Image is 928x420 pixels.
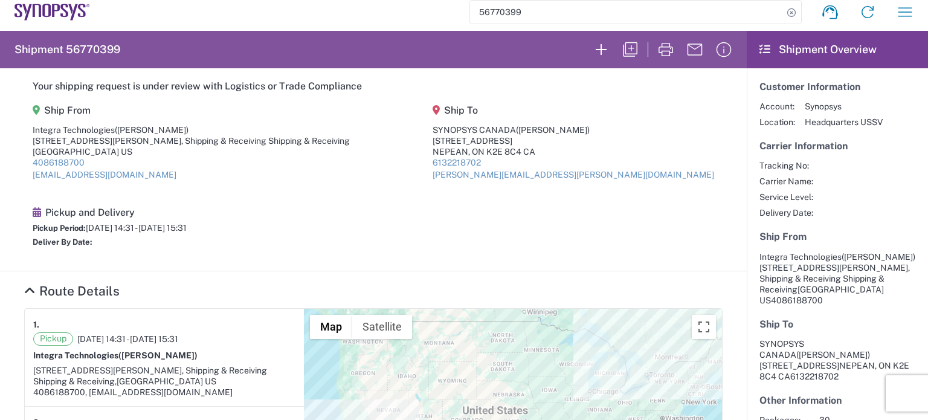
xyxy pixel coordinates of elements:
a: 6132218702 [433,158,481,167]
input: Shipment, tracking or reference number [470,1,783,24]
span: Integra Technologies [759,252,842,262]
span: [GEOGRAPHIC_DATA] US [117,376,216,386]
span: Delivery Date: [759,207,813,218]
span: 4086188700 [771,296,823,305]
span: Location: [759,117,795,128]
strong: 1. [33,317,39,332]
a: 4086188700 [33,158,85,167]
h5: Pickup and Delivery [33,207,187,218]
span: Pickup Period: [33,224,86,233]
div: [GEOGRAPHIC_DATA] US [33,146,350,157]
span: Carrier Name: [759,176,813,187]
span: [DATE] 14:31 - [DATE] 15:31 [77,334,178,344]
span: Tracking No: [759,160,813,171]
strong: Integra Technologies [33,351,198,360]
h5: Carrier Information [759,140,915,152]
span: Synopsys [805,101,883,112]
h5: Ship From [33,105,350,116]
a: [EMAIL_ADDRESS][DOMAIN_NAME] [33,170,176,179]
span: [DATE] 14:31 - [DATE] 15:31 [86,223,187,233]
span: Pickup [33,332,73,346]
h5: Your shipping request is under review with Logistics or Trade Compliance [33,80,714,92]
div: Integra Technologies [33,124,350,135]
span: Account: [759,101,795,112]
span: Service Level: [759,192,813,202]
address: [GEOGRAPHIC_DATA] US [759,251,915,306]
h5: Ship To [433,105,714,116]
span: ([PERSON_NAME]) [842,252,915,262]
span: Deliver By Date: [33,237,92,247]
h5: Customer Information [759,81,915,92]
div: [STREET_ADDRESS] [433,135,714,146]
span: ([PERSON_NAME]) [796,350,870,360]
span: [STREET_ADDRESS][PERSON_NAME], Shipping & Receiving Shipping & Receiving [759,263,910,294]
div: NEPEAN, ON K2E 8C4 CA [433,146,714,157]
h5: Other Information [759,395,915,406]
span: ([PERSON_NAME]) [118,351,198,360]
span: ([PERSON_NAME]) [115,125,188,135]
span: ([PERSON_NAME]) [516,125,590,135]
div: 4086188700, [EMAIL_ADDRESS][DOMAIN_NAME] [33,387,295,398]
a: [PERSON_NAME][EMAIL_ADDRESS][PERSON_NAME][DOMAIN_NAME] [433,170,714,179]
span: SYNOPSYS CANADA [STREET_ADDRESS] [759,339,870,370]
span: 6132218702 [790,372,839,381]
span: Headquarters USSV [805,117,883,128]
div: SYNOPSYS CANADA [433,124,714,135]
address: NEPEAN, ON K2E 8C4 CA [759,338,915,382]
h2: Shipment 56770399 [14,42,120,57]
button: Show street map [310,315,352,339]
span: [STREET_ADDRESS][PERSON_NAME], Shipping & Receiving Shipping & Receiving, [33,366,267,386]
button: Toggle fullscreen view [692,315,716,339]
h5: Ship To [759,318,915,330]
h5: Ship From [759,231,915,242]
button: Show satellite imagery [352,315,412,339]
a: Hide Details [24,283,120,299]
div: [STREET_ADDRESS][PERSON_NAME], Shipping & Receiving Shipping & Receiving [33,135,350,146]
header: Shipment Overview [747,31,928,68]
